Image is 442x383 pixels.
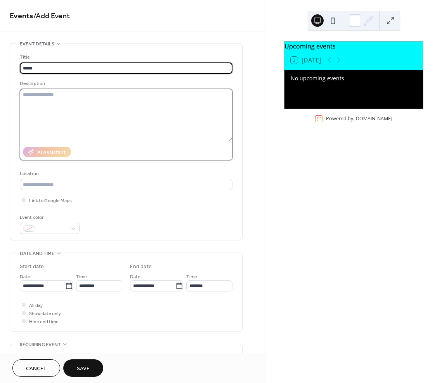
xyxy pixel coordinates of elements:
a: Events [10,9,33,24]
span: Link to Google Maps [29,197,72,205]
span: / Add Event [33,9,70,24]
span: Cancel [26,365,47,373]
div: Title [20,53,231,61]
div: Location [20,170,231,178]
span: Save [77,365,90,373]
button: Cancel [12,359,60,377]
div: Powered by [326,115,392,122]
div: Upcoming events [284,42,423,51]
span: Date [20,273,30,281]
div: Event color [20,213,78,222]
div: Description [20,80,231,88]
div: End date [130,263,152,271]
span: Date [130,273,140,281]
span: Hide end time [29,318,59,326]
span: Recurring event [20,341,61,349]
span: Show date only [29,310,61,318]
span: Event details [20,40,54,48]
a: [DOMAIN_NAME] [354,115,392,122]
span: Time [76,273,87,281]
span: All day [29,302,43,310]
button: Save [63,359,103,377]
span: Time [186,273,197,281]
span: Date and time [20,250,54,258]
div: Start date [20,263,44,271]
div: No upcoming events [291,75,417,82]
